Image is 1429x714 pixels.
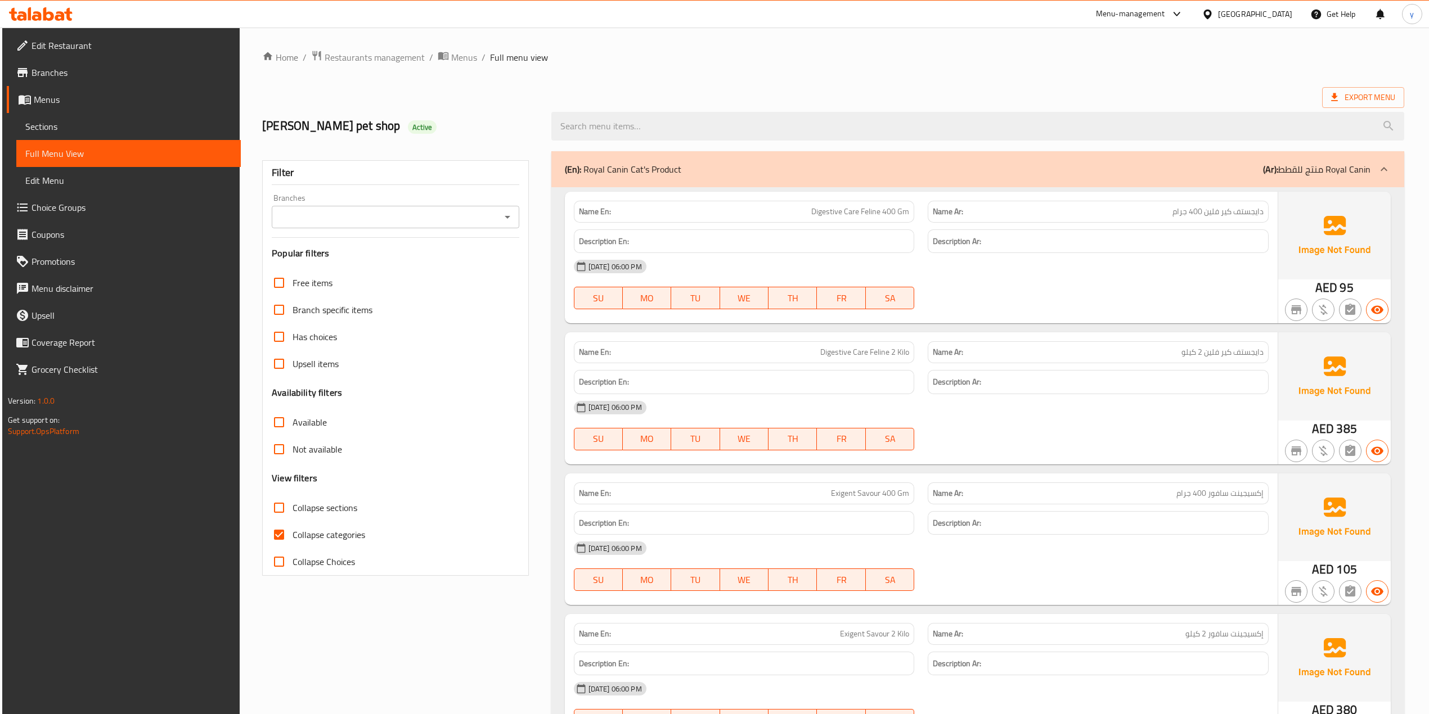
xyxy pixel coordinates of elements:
[1285,299,1307,321] button: Not branch specific item
[551,112,1404,141] input: search
[1312,558,1334,580] span: AED
[451,51,477,64] span: Menus
[817,287,865,309] button: FR
[623,428,671,450] button: MO
[821,290,861,306] span: FR
[579,572,618,588] span: SU
[32,255,232,268] span: Promotions
[773,290,812,306] span: TH
[676,572,715,588] span: TU
[1218,8,1292,20] div: [GEOGRAPHIC_DATA]
[870,431,910,447] span: SA
[1285,440,1307,462] button: Not branch specific item
[32,363,232,376] span: Grocery Checklist
[579,290,618,306] span: SU
[500,209,515,225] button: Open
[1263,161,1278,178] b: (Ar):
[933,375,981,389] strong: Description Ar:
[7,32,241,59] a: Edit Restaurant
[933,346,963,358] strong: Name Ar:
[293,276,332,290] span: Free items
[623,287,671,309] button: MO
[7,302,241,329] a: Upsell
[565,161,581,178] b: (En):
[7,329,241,356] a: Coverage Report
[7,356,241,383] a: Grocery Checklist
[933,206,963,218] strong: Name Ar:
[579,516,629,530] strong: Description En:
[32,309,232,322] span: Upsell
[551,151,1404,187] div: (En): Royal Canin Cat's Product(Ar):منتج للقطط Royal Canin
[1176,487,1264,499] span: إكسيجينت سافور 400 جرام
[1315,277,1337,299] span: AED
[1366,580,1388,603] button: Available
[1410,8,1414,20] span: y
[8,394,35,408] span: Version:
[7,194,241,221] a: Choice Groups
[671,428,720,450] button: TU
[1336,558,1356,580] span: 105
[262,50,1404,65] nav: breadcrumb
[1312,580,1334,603] button: Purchased item
[293,528,365,541] span: Collapse categories
[37,394,55,408] span: 1.0.0
[7,275,241,302] a: Menu disclaimer
[817,428,865,450] button: FR
[676,431,715,447] span: TU
[769,287,817,309] button: TH
[866,568,914,591] button: SA
[272,247,519,260] h3: Popular filters
[1278,332,1391,420] img: Ae5nvW7+0k+MAAAAAElFTkSuQmCC
[579,487,611,499] strong: Name En:
[870,572,910,588] span: SA
[482,51,486,64] li: /
[821,572,861,588] span: FR
[725,290,764,306] span: WE
[293,501,357,514] span: Collapse sections
[25,147,232,160] span: Full Menu View
[262,118,537,134] h2: [PERSON_NAME] pet shop
[8,413,60,427] span: Get support on:
[821,431,861,447] span: FR
[933,234,981,248] strong: Description Ar:
[293,555,355,568] span: Collapse Choices
[623,568,671,591] button: MO
[1312,299,1334,321] button: Purchased item
[32,39,232,52] span: Edit Restaurant
[7,59,241,86] a: Branches
[293,442,342,456] span: Not available
[1181,346,1264,358] span: دايجستف كير فلين 2 كيلو
[1340,277,1353,299] span: 95
[769,428,817,450] button: TH
[490,51,548,64] span: Full menu view
[676,290,715,306] span: TU
[817,568,865,591] button: FR
[1285,580,1307,603] button: Not branch specific item
[1278,473,1391,561] img: Ae5nvW7+0k+MAAAAAElFTkSuQmCC
[1312,440,1334,462] button: Purchased item
[325,51,425,64] span: Restaurants management
[16,140,241,167] a: Full Menu View
[293,415,327,429] span: Available
[574,568,623,591] button: SU
[32,66,232,79] span: Branches
[866,428,914,450] button: SA
[1366,440,1388,462] button: Available
[725,572,764,588] span: WE
[627,290,667,306] span: MO
[720,568,769,591] button: WE
[870,290,910,306] span: SA
[1096,7,1165,21] div: Menu-management
[627,572,667,588] span: MO
[1339,299,1361,321] button: Not has choices
[1366,299,1388,321] button: Available
[584,684,646,694] span: [DATE] 06:00 PM
[579,346,611,358] strong: Name En:
[831,487,909,499] span: Exigent Savour 400 Gm
[933,628,963,640] strong: Name Ar:
[1336,418,1356,440] span: 385
[584,543,646,554] span: [DATE] 06:00 PM
[627,431,667,447] span: MO
[720,287,769,309] button: WE
[32,201,232,214] span: Choice Groups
